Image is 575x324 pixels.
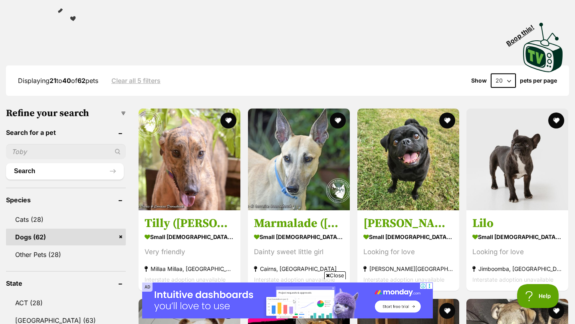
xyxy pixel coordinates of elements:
a: Clear all 5 filters [111,77,161,84]
iframe: Help Scout Beacon - Open [517,284,559,308]
img: Marmalade (Harra's Marmalade) - Greyhound Dog [248,109,350,210]
h3: Tilly ([PERSON_NAME]) [145,216,234,231]
button: favourite [439,113,455,128]
img: Lilo - French Bulldog [466,109,568,210]
div: Dainty sweet little girl [254,247,344,258]
h3: Marmalade ([PERSON_NAME] Marmalade) [254,216,344,231]
header: State [6,280,126,287]
strong: small [DEMOGRAPHIC_DATA] Dog [254,231,344,243]
input: Toby [6,144,126,159]
strong: small [DEMOGRAPHIC_DATA] Dog [145,231,234,243]
span: Show [471,77,487,84]
h3: [PERSON_NAME] [363,216,453,231]
span: Boop this! [505,18,542,47]
header: Search for a pet [6,129,126,136]
span: Close [324,271,346,279]
strong: Jimboomba, [GEOGRAPHIC_DATA] [472,264,562,275]
button: favourite [439,303,455,319]
strong: [PERSON_NAME][GEOGRAPHIC_DATA], [GEOGRAPHIC_DATA] [363,264,453,275]
span: Interstate adoption unavailable [254,277,335,283]
strong: small [DEMOGRAPHIC_DATA] Dog [472,231,562,243]
button: favourite [330,113,346,128]
a: Other Pets (28) [6,246,126,263]
span: Interstate adoption unavailable [145,277,226,283]
a: [PERSON_NAME] small [DEMOGRAPHIC_DATA] Dog Looking for love [PERSON_NAME][GEOGRAPHIC_DATA], [GEOG... [357,210,459,291]
img: Henry - Pug x French Bulldog [357,109,459,210]
div: Looking for love [363,247,453,258]
span: Displaying to of pets [18,77,98,85]
button: favourite [220,113,236,128]
strong: 21 [50,77,56,85]
strong: Cairns, [GEOGRAPHIC_DATA] [254,264,344,275]
a: Cats (28) [6,211,126,228]
strong: 62 [77,77,85,85]
a: Marmalade ([PERSON_NAME] Marmalade) small [DEMOGRAPHIC_DATA] Dog Dainty sweet little girl Cairns,... [248,210,350,291]
h3: Refine your search [6,108,126,119]
div: Looking for love [472,247,562,258]
span: Interstate adoption unavailable [472,277,553,283]
header: Species [6,196,126,203]
button: Search [6,163,124,179]
span: AD [142,283,153,292]
a: Tilly ([PERSON_NAME]) small [DEMOGRAPHIC_DATA] Dog Very friendly Millaa Millaa, [GEOGRAPHIC_DATA]... [139,210,240,291]
strong: 40 [62,77,71,85]
img: PetRescue TV logo [523,23,563,72]
label: pets per page [520,77,557,84]
h3: Lilo [472,216,562,231]
strong: small [DEMOGRAPHIC_DATA] Dog [363,231,453,243]
button: favourite [548,113,564,128]
a: Boop this! [523,16,563,74]
a: ACT (28) [6,294,126,311]
img: Tilly (Harra's Tilly) - Greyhound Dog [139,109,240,210]
button: favourite [548,303,564,319]
strong: Millaa Millaa, [GEOGRAPHIC_DATA] [145,264,234,275]
a: Dogs (62) [6,229,126,245]
div: Very friendly [145,247,234,258]
span: Interstate adoption unavailable [363,277,444,283]
a: Lilo small [DEMOGRAPHIC_DATA] Dog Looking for love Jimboomba, [GEOGRAPHIC_DATA] Interstate adopti... [466,210,568,291]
